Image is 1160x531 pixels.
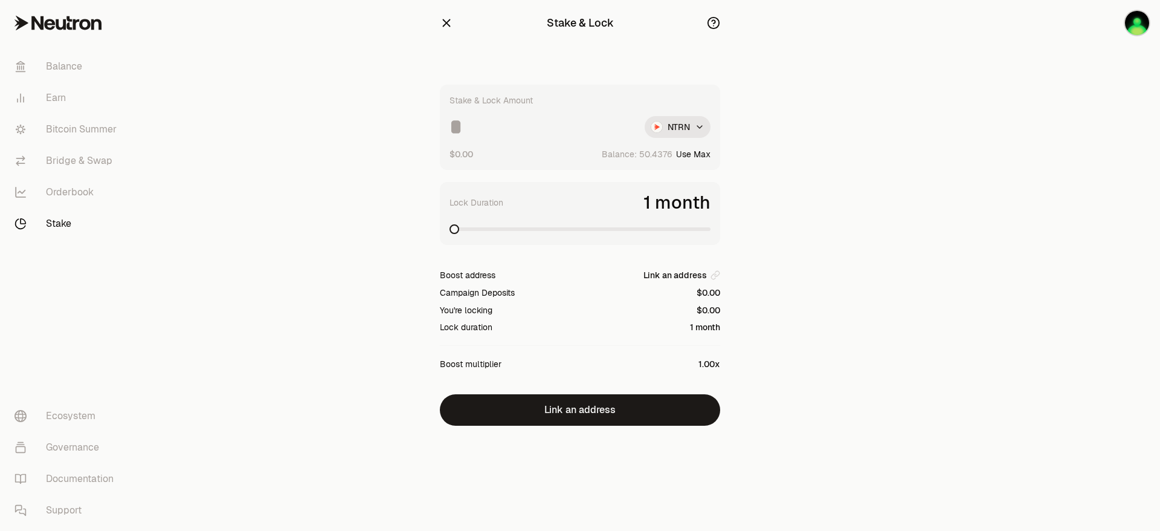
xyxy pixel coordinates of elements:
a: Documentation [5,463,130,495]
span: Balance: [602,148,637,160]
a: Ecosystem [5,400,130,432]
img: 2022_2 [1125,11,1149,35]
button: Link an address [643,269,720,281]
a: Support [5,495,130,526]
a: Earn [5,82,130,114]
button: $0.00 [449,148,473,160]
a: Balance [5,51,130,82]
div: Campaign Deposits [440,287,515,299]
a: Bitcoin Summer [5,114,130,145]
div: Lock duration [440,321,492,333]
a: Stake [5,208,130,239]
div: You're locking [440,304,492,316]
a: Orderbook [5,177,130,208]
div: Boost address [440,269,495,281]
label: Lock Duration [449,197,503,209]
span: 1 month [643,192,710,213]
div: Stake & Lock [547,15,614,31]
button: Use Max [676,148,710,160]
div: Stake & Lock Amount [449,94,533,106]
a: Bridge & Swap [5,145,130,177]
a: Governance [5,432,130,463]
span: Link an address [643,269,707,281]
div: 1 month [690,321,720,333]
div: 1.00x [698,358,720,370]
img: NTRN Logo [651,122,662,132]
div: Boost multiplier [440,358,501,370]
button: Link an address [440,394,720,426]
button: NTRN LogoNTRN [645,116,710,138]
